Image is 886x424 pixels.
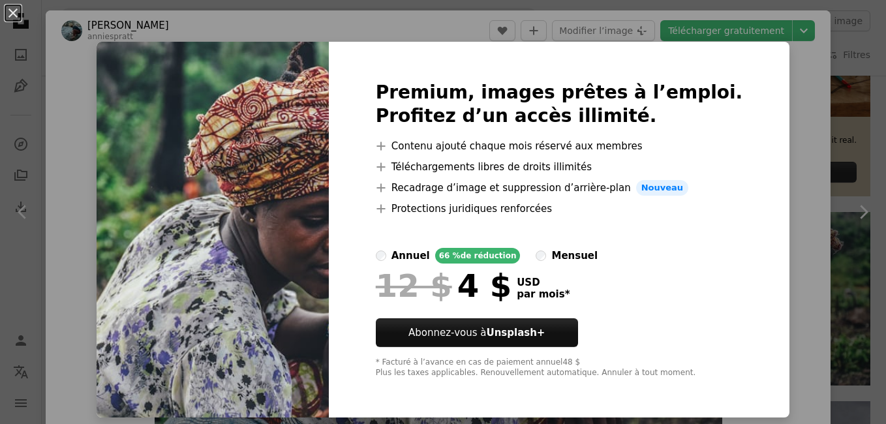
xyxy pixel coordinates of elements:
li: Téléchargements libres de droits illimités [376,159,743,175]
strong: Unsplash+ [486,327,545,339]
span: 12 $ [376,269,452,303]
input: annuel66 %de réduction [376,250,386,261]
span: par mois * [517,288,570,300]
div: mensuel [551,248,598,264]
h2: Premium, images prêtes à l’emploi. Profitez d’un accès illimité. [376,81,743,128]
li: Contenu ajouté chaque mois réservé aux membres [376,138,743,154]
span: USD [517,277,570,288]
li: Recadrage d’image et suppression d’arrière-plan [376,180,743,196]
div: annuel [391,248,430,264]
img: photo-1487546331507-fcf8a5d27ab3 [97,42,329,417]
div: 66 % de réduction [435,248,521,264]
input: mensuel [536,250,546,261]
div: 4 $ [376,269,512,303]
li: Protections juridiques renforcées [376,201,743,217]
span: Nouveau [636,180,688,196]
button: Abonnez-vous àUnsplash+ [376,318,578,347]
div: * Facturé à l’avance en cas de paiement annuel 48 $ Plus les taxes applicables. Renouvellement au... [376,357,743,378]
